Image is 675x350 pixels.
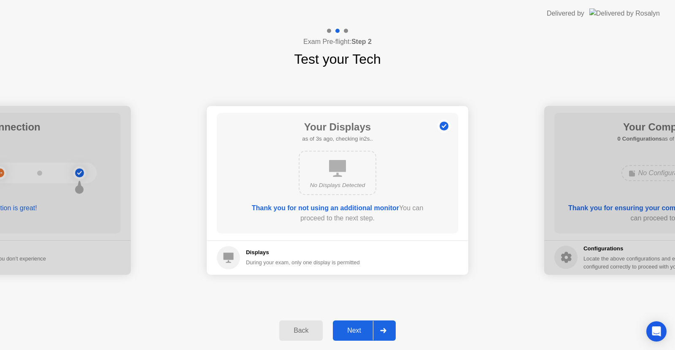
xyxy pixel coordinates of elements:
[589,8,660,18] img: Delivered by Rosalyn
[333,320,396,341] button: Next
[335,327,373,334] div: Next
[241,203,434,223] div: You can proceed to the next step.
[351,38,372,45] b: Step 2
[303,37,372,47] h4: Exam Pre-flight:
[302,119,373,135] h1: Your Displays
[246,258,360,266] div: During your exam, only one display is permitted
[279,320,323,341] button: Back
[547,8,584,19] div: Delivered by
[252,204,399,212] b: Thank you for not using an additional monitor
[294,49,381,69] h1: Test your Tech
[646,321,667,342] div: Open Intercom Messenger
[302,135,373,143] h5: as of 3s ago, checking in2s..
[282,327,320,334] div: Back
[306,181,369,190] div: No Displays Detected
[246,248,360,257] h5: Displays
